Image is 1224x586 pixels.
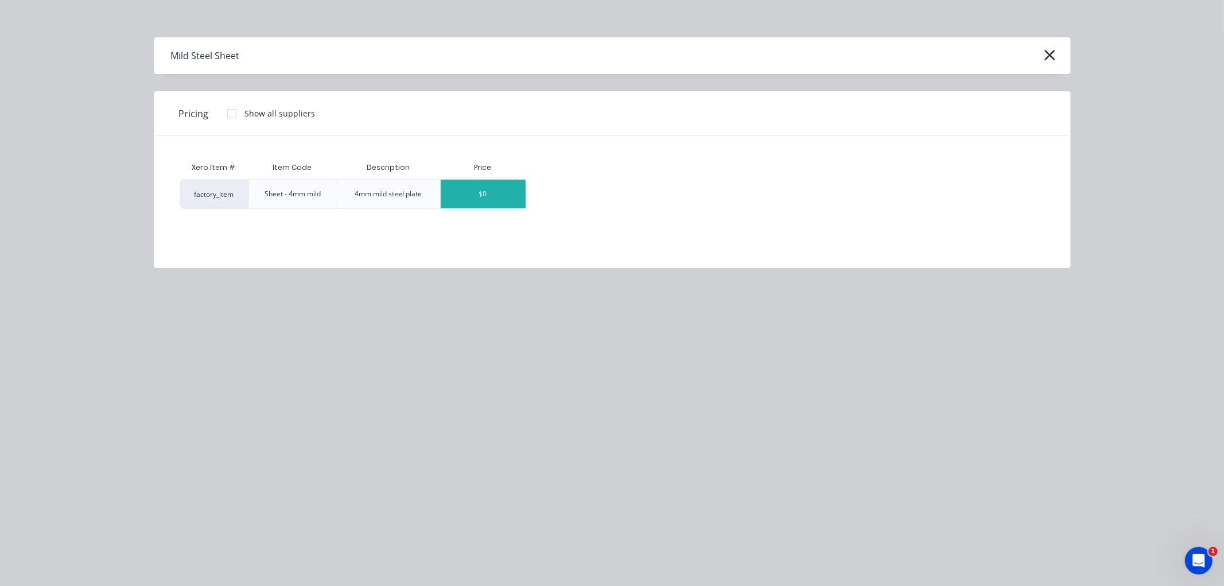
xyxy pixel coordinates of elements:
[265,189,321,199] div: Sheet - 4mm mild
[180,179,248,209] div: factory_item
[180,156,248,179] div: Xero Item #
[440,156,526,179] div: Price
[355,189,422,199] div: 4mm mild steel plate
[179,107,209,121] span: Pricing
[358,153,419,182] div: Description
[1185,547,1213,575] iframe: Intercom live chat
[1209,547,1218,556] span: 1
[245,107,316,119] div: Show all suppliers
[264,153,321,182] div: Item Code
[441,180,526,208] div: $0
[171,49,240,63] div: Mild Steel Sheet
